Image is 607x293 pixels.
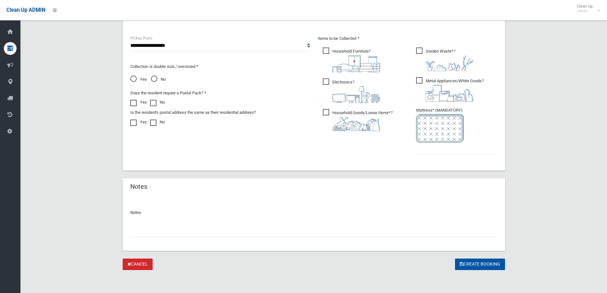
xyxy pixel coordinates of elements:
[332,86,380,103] img: 394712a680b73dbc3d2a6a3a7ffe5a07.png
[130,99,147,106] label: Yes
[332,55,380,72] img: aa9efdbe659d29b613fca23ba79d85cb.png
[426,55,473,71] img: 4fd8a5c772b2c999c83690221e5242e0.png
[577,9,593,13] small: Admin
[130,209,497,216] p: Notes
[332,49,380,72] i: ?
[332,80,380,103] i: ?
[6,7,45,13] span: Clean Up ADMIN
[130,118,147,126] label: Yes
[130,109,256,116] label: Is the resident's postal address the same as their residential address?
[416,108,497,143] span: Mattress* (MANDATORY)
[426,78,484,102] i: ?
[130,63,310,70] p: Collection is double size / oversized *
[332,117,380,131] img: b13cc3517677393f34c0a387616ef184.png
[323,109,393,131] span: Household Goods/Loose Items*
[123,259,153,270] a: Cancel
[150,118,165,126] label: No
[151,76,166,83] span: No
[426,49,473,71] i: ?
[130,89,206,97] label: Does the resident require a Postal Pack? *
[323,78,380,103] span: Electronics
[426,85,473,102] img: 36c1b0289cb1767239cdd3de9e694f19.png
[318,35,497,42] p: Items to be Collected *
[332,110,393,131] i: ?
[323,48,380,72] span: Household Furniture
[130,76,147,83] span: Yes
[150,99,165,106] label: No
[574,4,599,13] span: Clean Up
[455,259,505,270] button: Create Booking
[416,77,484,102] span: Metal Appliances/White Goods
[416,114,464,143] img: e7408bece873d2c1783593a074e5cb2f.png
[123,180,155,193] header: Notes
[416,48,473,71] span: Garden Waste*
